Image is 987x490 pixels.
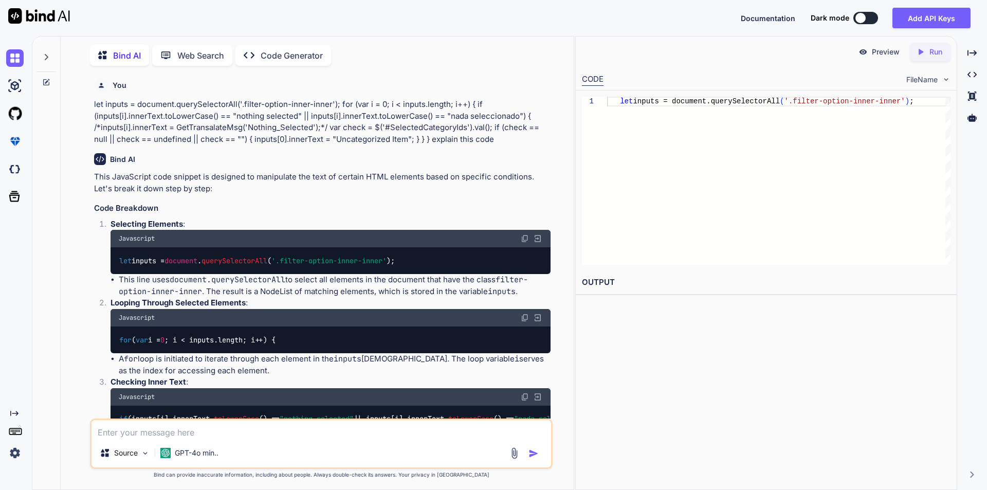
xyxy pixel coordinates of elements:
[175,448,218,458] p: GPT-4o min..
[164,256,197,265] span: document
[261,49,323,62] p: Code Generator
[6,444,24,462] img: settings
[160,335,164,344] span: 0
[8,8,70,24] img: Bind AI
[407,414,444,424] span: innerText
[6,49,24,67] img: chat
[334,354,361,364] code: inputs
[111,298,246,307] strong: Looping Through Selected Elements
[521,393,529,401] img: copy
[119,335,132,344] span: for
[508,447,520,459] img: attachment
[6,105,24,122] img: githubLight
[177,49,224,62] p: Web Search
[114,448,138,458] p: Source
[929,47,942,57] p: Run
[94,171,551,194] p: This JavaScript code snippet is designed to manipulate the text of certain HTML elements based on...
[514,414,592,424] span: "nada seleccionado"
[113,49,141,62] p: Bind AI
[521,234,529,243] img: copy
[119,413,606,424] code: (inputs[i]. . () == || inputs[i]. . () == ) {
[858,47,868,57] img: preview
[119,393,155,401] span: Javascript
[119,256,132,265] span: let
[111,219,551,230] p: :
[521,314,529,322] img: copy
[110,154,135,165] h6: Bind AI
[119,234,155,243] span: Javascript
[780,97,784,105] span: (
[94,203,551,214] h3: Code Breakdown
[620,97,633,105] span: let
[124,354,138,364] code: for
[119,414,127,424] span: if
[218,335,243,344] span: length
[119,256,396,266] code: inputs = . ( );
[160,448,171,458] img: GPT-4o mini
[119,274,551,297] li: This line uses to select all elements in the document that have the class . The result is a NodeL...
[528,448,539,459] img: icon
[280,414,354,424] span: "nothing selected"
[906,75,938,85] span: FileName
[119,353,551,376] li: A loop is initiated to iterate through each element in the [DEMOGRAPHIC_DATA]. The loop variable ...
[111,377,186,387] strong: Checking Inner Text
[533,313,542,322] img: Open in Browser
[741,14,795,23] span: Documentation
[576,270,957,295] h2: OUTPUT
[633,97,780,105] span: inputs = document.querySelectorAll
[515,354,519,364] code: i
[811,13,849,23] span: Dark mode
[94,99,551,145] p: let inputs = document.querySelectorAll('.filter-option-inner-inner'); for (var i = 0; i < inputs....
[872,47,900,57] p: Preview
[533,392,542,402] img: Open in Browser
[111,219,183,229] strong: Selecting Elements
[741,13,795,24] button: Documentation
[202,256,267,265] span: querySelectorAll
[488,286,516,297] code: inputs
[111,376,551,388] p: :
[141,449,150,458] img: Pick Models
[892,8,971,28] button: Add API Keys
[119,314,155,322] span: Javascript
[271,256,387,265] span: '.filter-option-inner-inner'
[533,234,542,243] img: Open in Browser
[119,275,528,297] code: filter-option-inner-inner
[909,97,913,105] span: ;
[111,297,551,309] p: :
[136,335,148,344] span: var
[90,471,553,479] p: Bind can provide inaccurate information, including about people. Always double-check its answers....
[173,414,210,424] span: innerText
[448,414,493,424] span: toLowerCase
[582,74,604,86] div: CODE
[784,97,905,105] span: '.filter-option-inner-inner'
[113,80,126,90] h6: You
[6,160,24,178] img: darkCloudIdeIcon
[170,275,285,285] code: document.querySelectorAll
[905,97,909,105] span: )
[942,75,951,84] img: chevron down
[6,133,24,150] img: premium
[119,335,277,346] code: ( i = ; i < inputs. ; i++) {
[582,97,594,106] div: 1
[214,414,259,424] span: toLowerCase
[6,77,24,95] img: ai-studio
